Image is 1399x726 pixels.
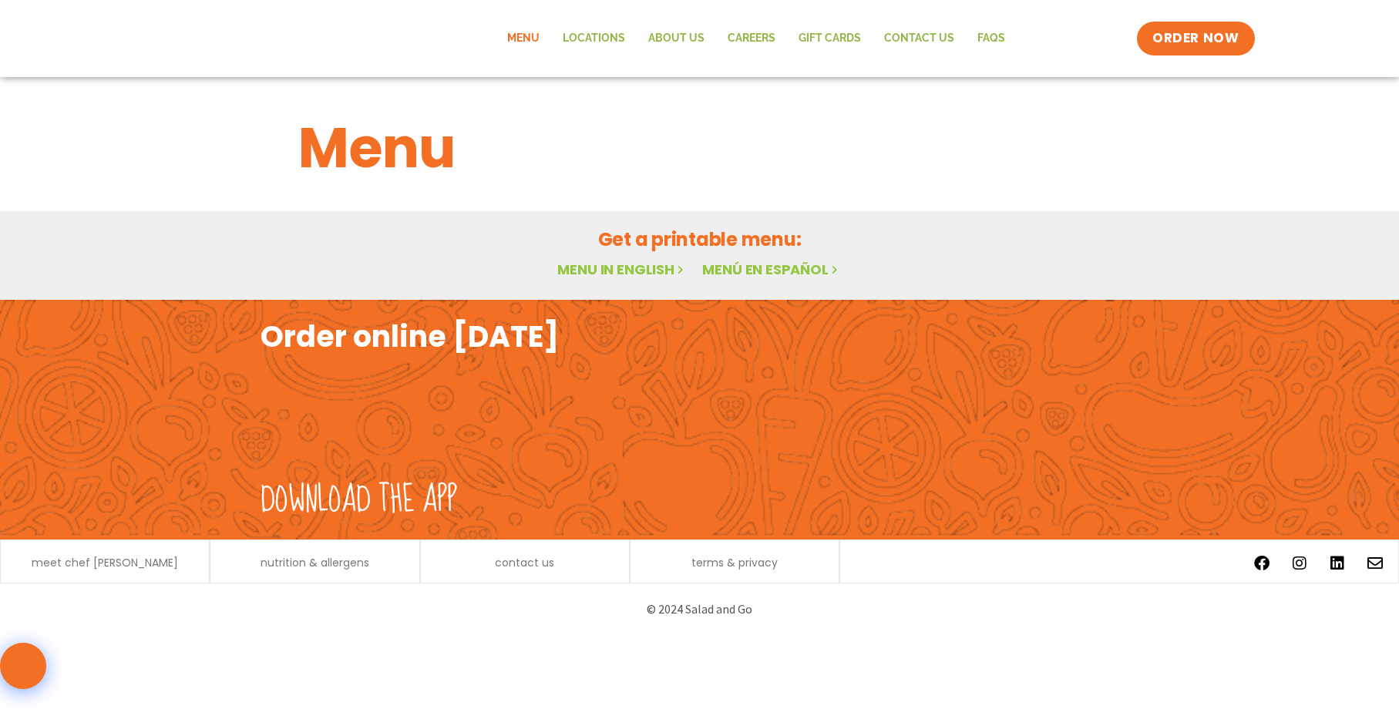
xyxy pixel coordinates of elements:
[2,644,45,687] img: wpChatIcon
[32,557,178,568] a: meet chef [PERSON_NAME]
[496,21,551,56] a: Menu
[298,106,1101,190] h1: Menu
[787,21,873,56] a: GIFT CARDS
[1152,29,1239,48] span: ORDER NOW
[929,362,1138,478] img: google_play
[551,21,637,56] a: Locations
[966,21,1017,56] a: FAQs
[268,599,1132,620] p: © 2024 Salad and Go
[261,557,369,568] a: nutrition & allergens
[145,8,376,69] img: new-SAG-logo-768×292
[496,21,1017,56] nav: Menu
[1137,22,1254,55] a: ORDER NOW
[637,21,716,56] a: About Us
[873,21,966,56] a: Contact Us
[261,318,559,355] h2: Order online [DATE]
[704,362,913,478] img: appstore
[716,21,787,56] a: Careers
[702,260,841,279] a: Menú en español
[495,557,554,568] a: contact us
[298,226,1101,253] h2: Get a printable menu:
[691,557,778,568] a: terms & privacy
[557,260,687,279] a: Menu in English
[261,479,457,522] h2: Download the app
[261,355,492,471] img: fork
